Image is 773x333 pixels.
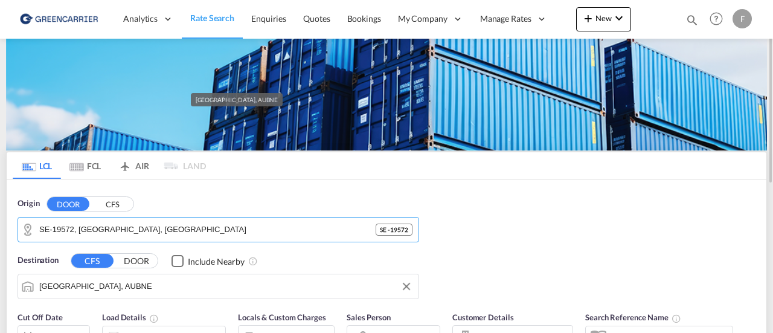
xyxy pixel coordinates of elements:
img: GreenCarrierFCL_LCL.png [6,39,767,150]
span: Manage Rates [480,13,531,25]
img: 609dfd708afe11efa14177256b0082fb.png [18,5,100,33]
md-icon: icon-chevron-down [612,11,626,25]
md-tab-item: FCL [61,152,109,179]
div: Include Nearby [188,256,245,268]
button: DOOR [115,254,158,268]
div: [GEOGRAPHIC_DATA], AUBNE [196,93,278,106]
input: Search by Port [39,277,412,296]
span: Analytics [123,13,158,25]
span: Customer Details [452,312,513,322]
span: Origin [18,198,39,210]
span: Rate Search [190,13,234,23]
md-icon: Your search will be saved by the below given name [672,314,681,323]
md-checkbox: Checkbox No Ink [172,254,245,267]
md-icon: icon-plus 400-fg [581,11,595,25]
button: CFS [91,197,133,211]
span: Sales Person [347,312,391,322]
button: icon-plus 400-fgNewicon-chevron-down [576,7,631,31]
button: CFS [71,254,114,268]
md-tab-item: AIR [109,152,158,179]
span: Load Details [102,312,159,322]
md-icon: icon-airplane [118,159,132,168]
span: Bookings [347,13,381,24]
span: Cut Off Date [18,312,63,322]
button: Clear Input [397,277,415,296]
md-icon: Chargeable Weight [149,314,159,323]
span: Enquiries [251,13,286,24]
input: Search by Door [39,221,376,239]
span: Help [706,8,726,29]
span: Quotes [303,13,330,24]
div: F [733,9,752,28]
div: icon-magnify [685,13,699,31]
span: My Company [398,13,447,25]
md-tab-item: LCL [13,152,61,179]
span: New [581,13,626,23]
button: DOOR [47,197,89,211]
md-pagination-wrapper: Use the left and right arrow keys to navigate between tabs [13,152,206,179]
span: SE - 19572 [380,225,408,234]
span: Locals & Custom Charges [238,312,326,322]
span: Search Reference Name [585,312,681,322]
md-icon: icon-magnify [685,13,699,27]
md-icon: Unchecked: Ignores neighbouring ports when fetching rates.Checked : Includes neighbouring ports w... [248,256,258,266]
md-input-container: SE-19572, Rosersberg, Stockholm [18,218,419,242]
div: Help [706,8,733,30]
md-input-container: Brisbane, AUBNE [18,274,419,299]
span: Destination [18,254,59,267]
